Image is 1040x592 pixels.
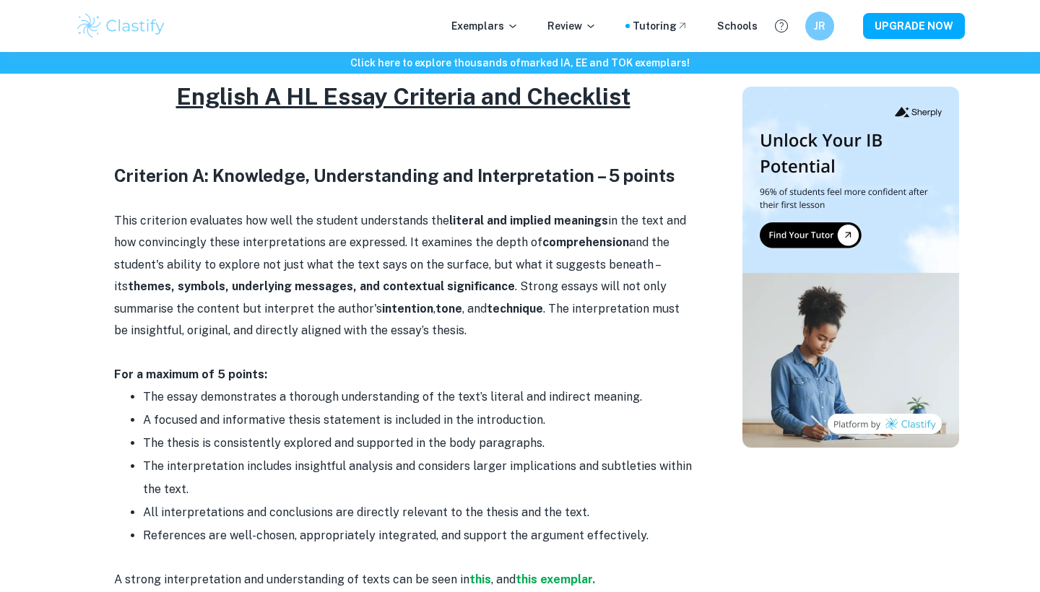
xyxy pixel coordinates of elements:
strong: For a maximum of 5 points: [114,367,267,381]
button: JR [805,12,834,40]
p: Exemplars [451,18,519,34]
img: Clastify logo [75,12,167,40]
strong: tone [435,302,462,315]
li: The essay demonstrates a thorough understanding of the text’s literal and indirect meaning. [143,386,692,409]
strong: themes, symbols, underlying messages, and contextual significance [128,279,515,293]
p: Review [547,18,597,34]
a: Schools [717,18,758,34]
p: This criterion evaluates how well the student understands the in the text and how convincingly th... [114,210,692,341]
button: Help and Feedback [769,14,794,38]
li: The interpretation includes insightful analysis and considers larger implications and subtleties ... [143,455,692,501]
strong: intention [382,302,433,315]
button: UPGRADE NOW [863,13,965,39]
li: The thesis is consistently explored and supported in the body paragraphs. [143,432,692,455]
strong: comprehension [542,235,629,249]
h6: Click here to explore thousands of marked IA, EE and TOK exemplars ! [3,55,1037,71]
a: this [469,573,491,586]
p: A strong interpretation and understanding of texts can be seen in , and [114,569,692,591]
a: Tutoring [633,18,688,34]
a: this exemplar. [516,573,595,586]
li: All interpretations and conclusions are directly relevant to the thesis and the text. [143,501,692,524]
u: English A HL Essay Criteria and Checklist [176,83,630,110]
li: A focused and informative thesis statement is included in the introduction. [143,409,692,432]
h6: JR [812,18,828,34]
li: References are well-chosen, appropriately integrated, and support the argument effectively. [143,524,692,547]
img: Thumbnail [742,87,959,448]
strong: technique [487,302,543,315]
h3: Criterion A: Knowledge, Understanding and Interpretation – 5 points [114,162,692,188]
strong: literal and implied meanings [449,214,608,227]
